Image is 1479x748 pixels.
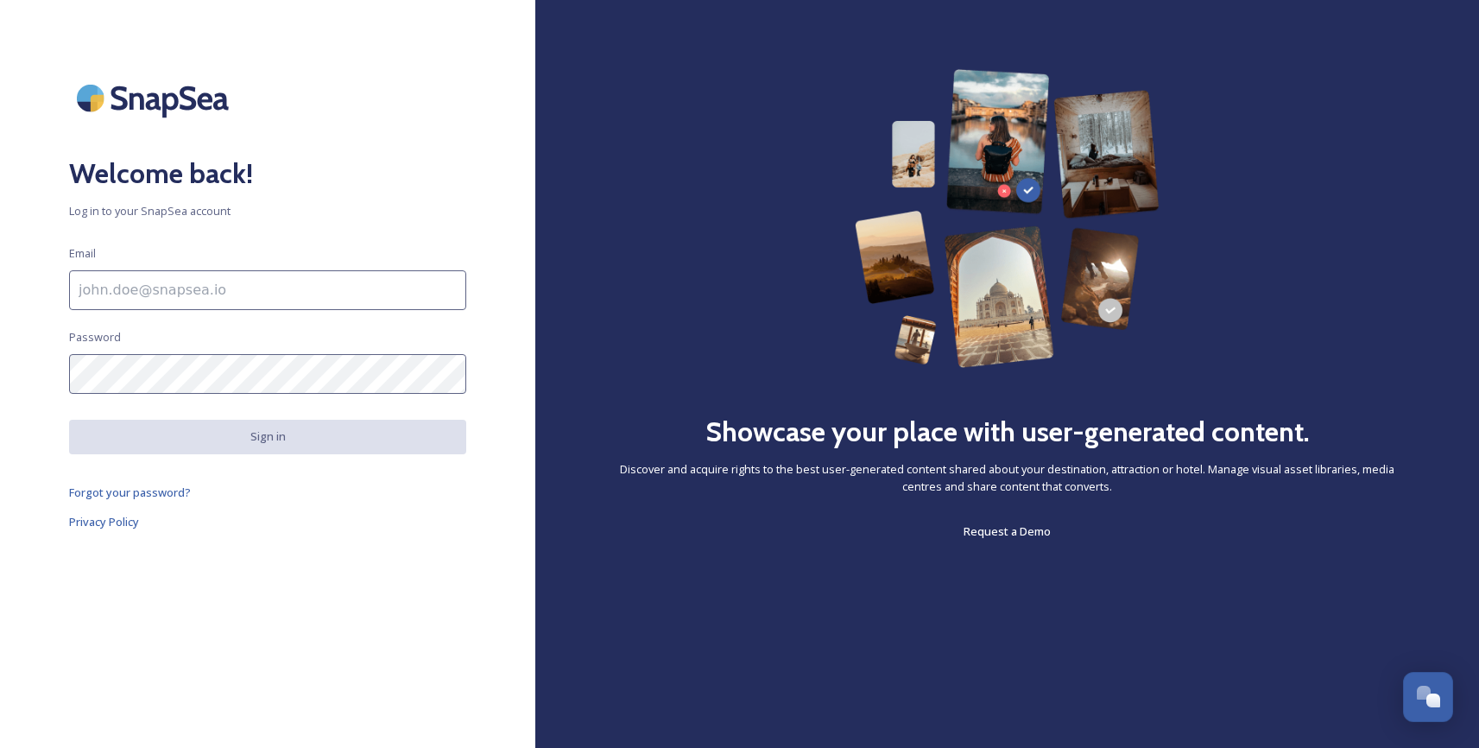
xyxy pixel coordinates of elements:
span: Log in to your SnapSea account [69,203,466,219]
h2: Welcome back! [69,153,466,194]
a: Forgot your password? [69,482,466,503]
span: Request a Demo [964,523,1051,539]
input: john.doe@snapsea.io [69,270,466,310]
a: Privacy Policy [69,511,466,532]
span: Privacy Policy [69,514,139,529]
h2: Showcase your place with user-generated content. [705,411,1310,453]
button: Open Chat [1403,672,1453,722]
button: Sign in [69,420,466,453]
img: 63b42ca75bacad526042e722_Group%20154-p-800.png [855,69,1160,368]
span: Password [69,329,121,345]
span: Email [69,245,96,262]
a: Request a Demo [964,521,1051,542]
img: SnapSea Logo [69,69,242,127]
span: Discover and acquire rights to the best user-generated content shared about your destination, att... [604,461,1410,494]
span: Forgot your password? [69,485,191,500]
